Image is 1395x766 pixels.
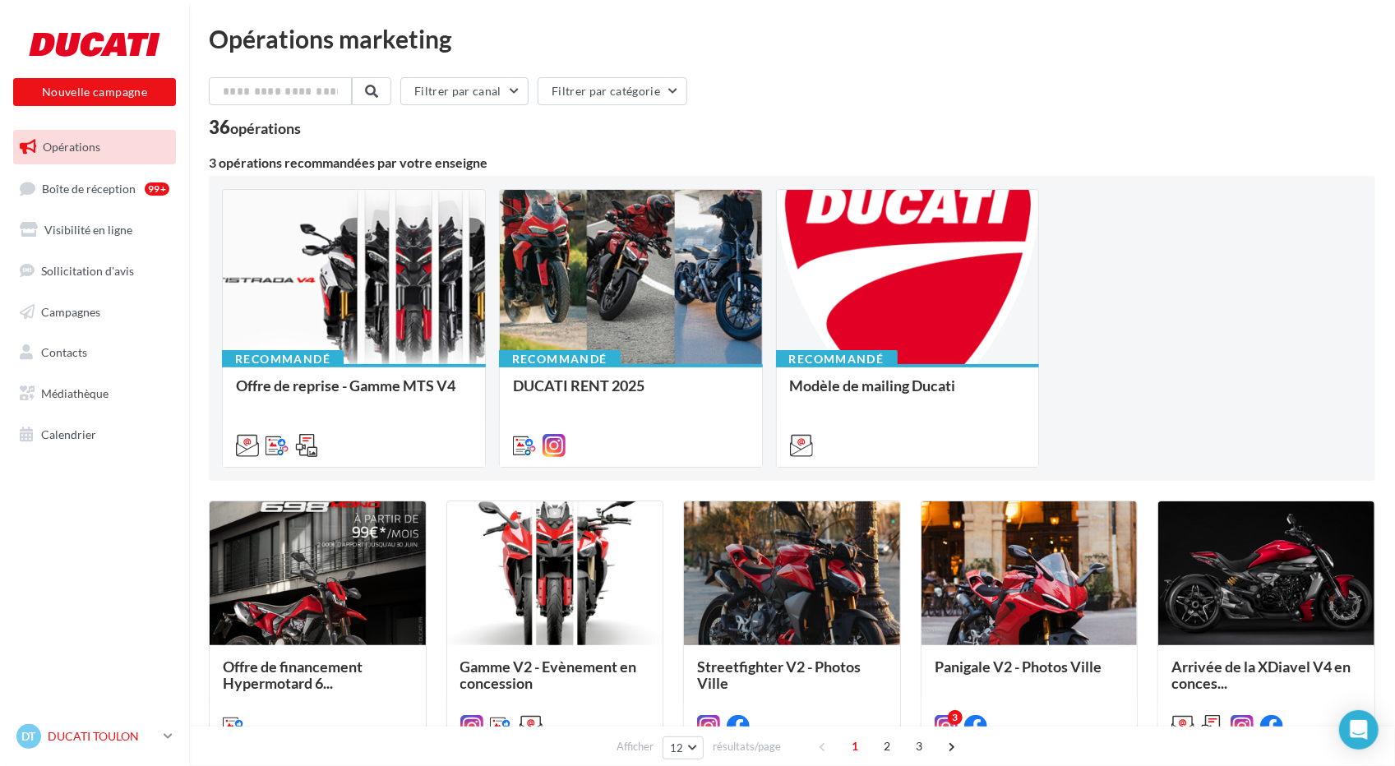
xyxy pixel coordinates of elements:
div: Open Intercom Messenger [1339,710,1379,750]
a: Opérations [10,130,179,164]
div: Recommandé [776,350,898,368]
span: Boîte de réception [42,181,136,195]
button: Filtrer par catégorie [538,77,687,105]
a: Médiathèque [10,376,179,411]
span: Opérations [43,140,100,154]
div: Recommandé [499,350,621,368]
div: Opérations marketing [209,26,1375,51]
a: Campagnes [10,295,179,330]
span: Visibilité en ligne [44,223,132,237]
div: 99+ [145,182,169,196]
a: Contacts [10,335,179,370]
span: Sollicitation d'avis [41,264,134,278]
a: DT DUCATI TOULON [13,721,176,752]
div: 3 opérations recommandées par votre enseigne [209,156,1375,169]
span: Arrivée de la XDiavel V4 en conces... [1171,658,1351,692]
span: 12 [670,741,684,754]
span: Streetfighter V2 - Photos Ville [697,658,861,692]
button: Filtrer par canal [400,77,529,105]
p: DUCATI TOULON [48,728,157,745]
span: Campagnes [41,304,100,318]
div: Recommandé [222,350,344,368]
button: 12 [663,736,704,759]
span: DUCATI RENT 2025 [513,376,644,395]
button: Nouvelle campagne [13,78,176,106]
span: Contacts [41,345,87,359]
span: résultats/page [713,739,781,754]
span: Offre de reprise - Gamme MTS V4 [236,376,455,395]
span: 2 [874,733,900,759]
span: Gamme V2 - Evènement en concession [460,658,637,692]
a: Calendrier [10,418,179,452]
div: 3 [948,710,963,725]
span: Panigale V2 - Photos Ville [935,658,1102,676]
span: Offre de financement Hypermotard 6... [223,658,363,692]
a: Sollicitation d'avis [10,254,179,288]
div: opérations [230,121,301,136]
span: 3 [906,733,932,759]
span: Afficher [617,739,654,754]
span: Médiathèque [41,386,109,400]
span: Calendrier [41,427,96,441]
span: DT [22,728,36,745]
span: Modèle de mailing Ducati [790,376,956,395]
span: 1 [842,733,868,759]
a: Visibilité en ligne [10,213,179,247]
div: 36 [209,118,301,136]
a: Boîte de réception99+ [10,171,179,206]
